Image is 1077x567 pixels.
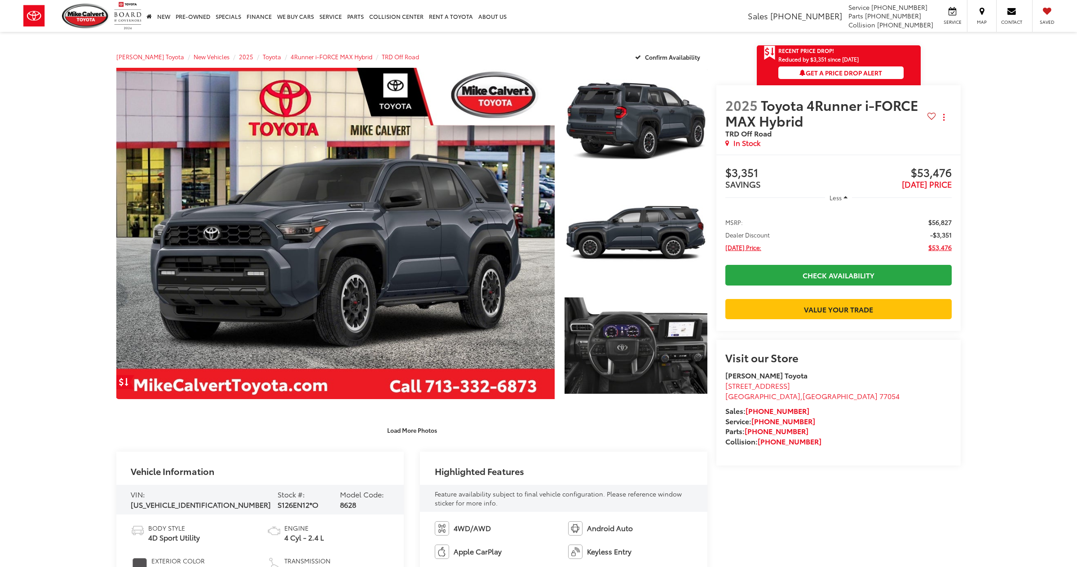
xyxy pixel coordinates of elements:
[848,3,870,12] span: Service
[381,422,443,438] button: Load More Photos
[278,489,305,499] span: Stock #:
[902,178,952,190] span: [DATE] PRICE
[803,391,878,401] span: [GEOGRAPHIC_DATA]
[1037,19,1057,25] span: Saved
[778,56,904,62] span: Reduced by $3,351 since [DATE]
[116,68,555,399] a: Expand Photo 0
[725,167,839,180] span: $3,351
[848,11,863,20] span: Parts
[239,53,253,61] a: 2025
[928,218,952,227] span: $56,827
[928,243,952,252] span: $53,476
[284,523,324,532] span: Engine
[725,380,790,391] span: [STREET_ADDRESS]
[778,47,834,54] span: Recent Price Drop!
[758,436,821,446] a: [PHONE_NUMBER]
[936,110,952,125] button: Actions
[278,499,318,510] span: S126EN12*O
[942,19,962,25] span: Service
[871,3,927,12] span: [PHONE_NUMBER]
[131,499,271,510] span: [US_VEHICLE_IDENTIFICATION_NUMBER]
[284,532,324,543] span: 4 Cyl - 2.4 L
[725,178,761,190] span: SAVINGS
[194,53,230,61] a: New Vehicles
[131,489,145,499] span: VIN:
[565,180,707,287] a: Expand Photo 2
[830,193,842,202] span: Less
[865,11,921,20] span: [PHONE_NUMBER]
[435,521,449,536] img: 4WD/AWD
[565,292,707,400] a: Expand Photo 3
[435,545,449,559] img: Apple CarPlay
[148,523,200,532] span: Body Style
[435,489,682,507] span: Feature availability subject to final vehicle configuration. Please reference window sticker for ...
[565,68,707,175] a: Expand Photo 1
[563,179,709,288] img: 2025 Toyota 4Runner i-FORCE MAX Hybrid TRD Off Road
[751,416,815,426] a: [PHONE_NUMBER]
[725,391,800,401] span: [GEOGRAPHIC_DATA]
[725,95,918,130] span: Toyota 4Runner i-FORCE MAX Hybrid
[746,405,809,416] a: [PHONE_NUMBER]
[748,10,768,22] span: Sales
[382,53,419,61] a: TRD Off Road
[563,291,709,400] img: 2025 Toyota 4Runner i-FORCE MAX Hybrid TRD Off Road
[930,230,952,239] span: -$3,351
[848,20,875,29] span: Collision
[725,265,952,285] a: Check Availability
[879,391,900,401] span: 77054
[725,95,758,114] span: 2025
[568,521,583,536] img: Android Auto
[877,20,933,29] span: [PHONE_NUMBER]
[340,499,356,510] span: 8628
[725,416,815,426] strong: Service:
[725,299,952,319] a: Value Your Trade
[733,138,760,148] span: In Stock
[291,53,372,61] a: 4Runner i-FORCE MAX Hybrid
[825,189,852,206] button: Less
[725,243,761,252] span: [DATE] Price:
[799,68,882,77] span: Get a Price Drop Alert
[284,556,373,565] span: Transmission
[62,4,110,28] img: Mike Calvert Toyota
[148,532,200,543] span: 4D Sport Utility
[725,405,809,416] strong: Sales:
[116,53,184,61] a: [PERSON_NAME] Toyota
[112,66,559,401] img: 2025 Toyota 4Runner i-FORCE MAX Hybrid TRD Off Road
[563,66,709,176] img: 2025 Toyota 4Runner i-FORCE MAX Hybrid TRD Off Road
[725,370,808,380] strong: [PERSON_NAME] Toyota
[568,545,583,559] img: Keyless Entry
[725,352,952,363] h2: Visit our Store
[151,556,205,565] span: Exterior Color
[116,375,134,389] a: Get Price Drop Alert
[263,53,281,61] a: Toyota
[725,128,772,138] span: TRD Off Road
[725,436,821,446] strong: Collision:
[725,391,900,401] span: ,
[340,489,384,499] span: Model Code:
[725,230,770,239] span: Dealer Discount
[757,45,921,56] a: Get Price Drop Alert Recent Price Drop!
[587,546,631,557] span: Keyless Entry
[725,218,743,227] span: MSRP:
[972,19,992,25] span: Map
[943,114,945,121] span: dropdown dots
[839,167,952,180] span: $53,476
[630,49,708,65] button: Confirm Availability
[587,523,633,533] span: Android Auto
[725,380,900,401] a: [STREET_ADDRESS] [GEOGRAPHIC_DATA],[GEOGRAPHIC_DATA] 77054
[1001,19,1022,25] span: Contact
[770,10,842,22] span: [PHONE_NUMBER]
[645,53,700,61] span: Confirm Availability
[764,45,776,61] span: Get Price Drop Alert
[745,426,808,436] a: [PHONE_NUMBER]
[131,466,214,476] h2: Vehicle Information
[435,466,524,476] h2: Highlighted Features
[454,546,502,557] span: Apple CarPlay
[454,523,491,533] span: 4WD/AWD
